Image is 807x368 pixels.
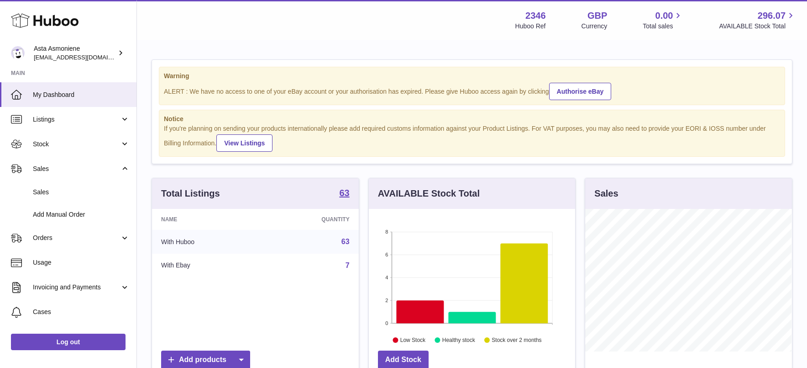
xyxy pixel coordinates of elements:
a: 0.00 Total sales [643,10,683,31]
span: My Dashboard [33,91,130,99]
div: Asta Asmoniene [34,44,116,62]
span: Cases [33,308,130,316]
div: If you're planning on sending your products internationally please add required customs informati... [164,124,780,152]
div: Currency [582,22,608,31]
text: Stock over 2 months [492,337,541,344]
a: 296.07 AVAILABLE Stock Total [719,10,796,31]
span: 0.00 [655,10,673,22]
strong: 63 [339,188,349,197]
a: 63 [339,188,349,199]
h3: Total Listings [161,187,220,200]
span: Sales [33,188,130,197]
a: 7 [346,261,350,269]
span: Stock [33,140,120,149]
strong: 2346 [525,10,546,22]
strong: Warning [164,72,780,80]
div: ALERT : We have no access to one of your eBay account or your authorisation has expired. Please g... [164,81,780,100]
td: With Ebay [152,254,261,277]
span: Orders [33,234,120,242]
text: 4 [385,275,388,280]
th: Name [152,209,261,230]
a: 63 [341,238,350,245]
strong: GBP [587,10,607,22]
span: Listings [33,115,120,124]
span: Usage [33,258,130,267]
text: 6 [385,252,388,257]
text: 0 [385,320,388,326]
img: onlyipsales@gmail.com [11,46,25,60]
a: Log out [11,334,126,350]
span: Total sales [643,22,683,31]
text: 8 [385,229,388,235]
td: With Huboo [152,230,261,254]
div: Huboo Ref [515,22,546,31]
text: Healthy stock [442,337,476,344]
span: [EMAIL_ADDRESS][DOMAIN_NAME] [34,53,134,61]
span: Invoicing and Payments [33,283,120,292]
span: 296.07 [758,10,786,22]
a: Authorise eBay [549,83,612,100]
span: Add Manual Order [33,210,130,219]
text: Low Stock [400,337,426,344]
a: View Listings [216,134,272,152]
text: 2 [385,298,388,303]
h3: Sales [594,187,618,200]
h3: AVAILABLE Stock Total [378,187,480,200]
span: AVAILABLE Stock Total [719,22,796,31]
th: Quantity [261,209,359,230]
strong: Notice [164,115,780,123]
span: Sales [33,165,120,173]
